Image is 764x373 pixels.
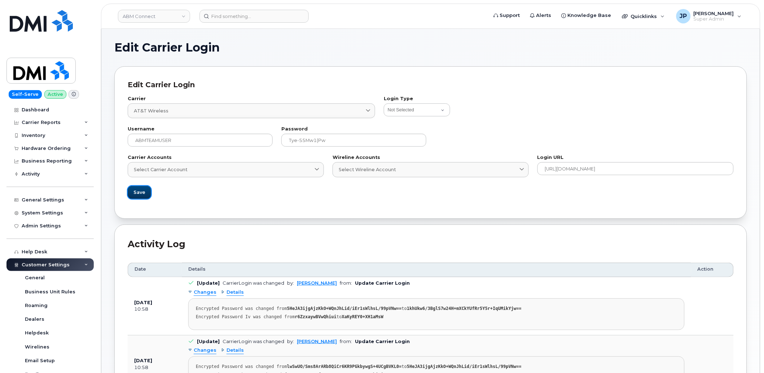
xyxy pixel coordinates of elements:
span: Select Wireline Account [339,166,396,173]
div: Encrypted Password was changed from to [196,364,677,369]
strong: r6ZzxaywBVwQhiui [295,314,337,319]
label: Carrier Accounts [128,155,324,160]
a: [PERSON_NAME] [297,339,337,344]
div: Edit Carrier Login [128,80,734,90]
strong: lwSwUO/Sms8ArARb8QiCr6KR9PGkbywgS+4UCgBVKL0= [287,364,402,369]
a: Select Carrier Account [128,162,324,177]
a: AT&T Wireless [128,103,375,118]
div: Activity Log [128,238,734,251]
div: Encrypted Password was changed from to [196,306,677,311]
a: Select Wireline Account [333,162,529,177]
label: Carrier [128,97,375,101]
b: [DATE] [134,300,152,305]
span: by: [287,339,294,344]
span: Details [227,289,244,296]
span: Changes [194,289,216,296]
span: Date [135,266,146,272]
label: Login Type [384,97,734,101]
div: 10:58 [134,364,175,371]
span: Changes [194,347,216,354]
span: Select Carrier Account [134,166,188,173]
div: 10:58 [134,306,175,312]
div: CarrierLogin was changed [223,339,284,344]
strong: 1khUkw6/3BglS7w24H+mXCkYUfRr5Y5r+IqUMikYjw== [407,306,522,311]
label: Password [281,127,426,132]
a: [PERSON_NAME] [297,280,337,286]
th: Action [691,263,734,277]
label: Username [128,127,273,132]
b: [Update] [197,339,220,344]
strong: XaKyREY0+XH1aMsW [342,314,384,319]
label: Wireline Accounts [333,155,529,160]
strong: 5HeJA3ijgAjzKkO+WQnJhLid/iEr1sWlhsL/99pVNw== [407,364,522,369]
b: [DATE] [134,358,152,363]
button: Save [128,186,151,199]
strong: 5HeJA3ijgAjzKkO+WQnJhLid/iEr1sWlhsL/99pVNw== [287,306,402,311]
div: Encrypted Password Iv was changed from to [196,314,677,320]
b: Update Carrier Login [355,280,410,286]
span: Details [188,266,206,272]
span: AT&T Wireless [134,107,168,114]
label: Login URL [537,155,734,160]
span: from: [340,339,352,344]
span: by: [287,280,294,286]
span: Save [133,189,145,196]
span: from: [340,280,352,286]
span: Edit Carrier Login [114,42,220,53]
b: [Update] [197,280,220,286]
b: Update Carrier Login [355,339,410,344]
span: Details [227,347,244,354]
div: CarrierLogin was changed [223,280,284,286]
